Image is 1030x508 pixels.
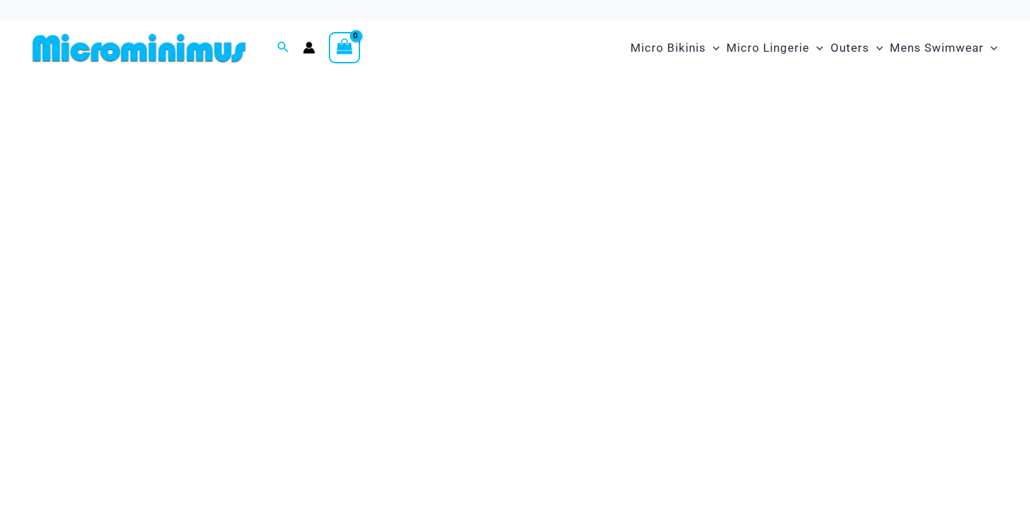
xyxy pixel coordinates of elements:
[831,31,869,65] span: Outers
[277,39,289,57] a: Search icon link
[625,25,1003,71] nav: Site Navigation
[984,31,997,65] span: Menu Toggle
[706,31,720,65] span: Menu Toggle
[869,31,883,65] span: Menu Toggle
[809,31,823,65] span: Menu Toggle
[25,90,1005,424] img: Waves Breaking Ocean Bikini Pack
[886,27,1001,69] a: Mens SwimwearMenu ToggleMenu Toggle
[627,27,723,69] a: Micro BikinisMenu ToggleMenu Toggle
[827,27,886,69] a: OutersMenu ToggleMenu Toggle
[723,27,826,69] a: Micro LingerieMenu ToggleMenu Toggle
[726,31,809,65] span: Micro Lingerie
[303,42,315,54] a: Account icon link
[329,32,360,63] a: View Shopping Cart, empty
[630,31,706,65] span: Micro Bikinis
[890,31,984,65] span: Mens Swimwear
[27,33,251,63] img: MM SHOP LOGO FLAT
